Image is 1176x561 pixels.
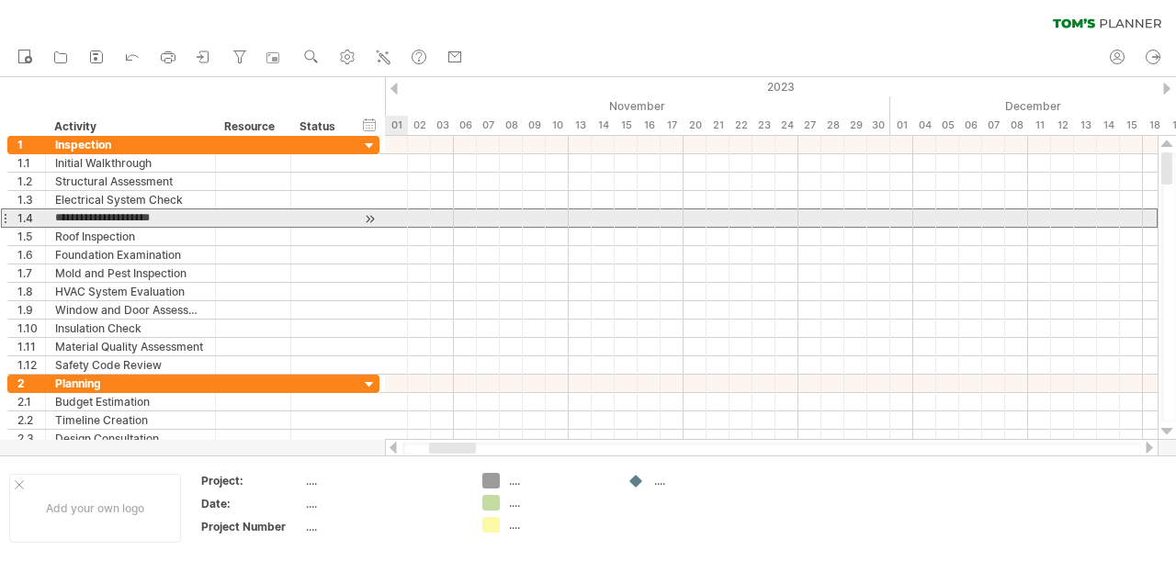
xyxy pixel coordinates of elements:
div: .... [509,473,609,488]
div: Mold and Pest Inspection [55,264,206,282]
div: Friday, 8 December 2023 [1005,116,1028,135]
div: Inspection [55,136,206,153]
div: Thursday, 16 November 2023 [638,116,661,135]
div: 1.1 [17,154,45,172]
div: Initial Walkthrough [55,154,206,172]
div: .... [306,519,460,534]
div: Thursday, 9 November 2023 [523,116,546,135]
div: 1.3 [17,191,45,208]
div: Tuesday, 21 November 2023 [707,116,729,135]
div: Monday, 20 November 2023 [684,116,707,135]
div: 1.9 [17,301,45,319]
div: Safety Code Review [55,356,206,374]
div: Thursday, 14 December 2023 [1097,116,1120,135]
div: 1.12 [17,356,45,374]
div: Monday, 18 December 2023 [1143,116,1166,135]
div: Tuesday, 5 December 2023 [936,116,959,135]
div: Wednesday, 29 November 2023 [844,116,867,135]
div: .... [306,473,460,488]
div: Friday, 24 November 2023 [775,116,798,135]
div: 1.5 [17,228,45,245]
div: .... [509,495,609,511]
div: .... [509,517,609,533]
div: Planning [55,375,206,392]
div: Status [300,118,340,136]
div: .... [306,496,460,511]
div: Thursday, 23 November 2023 [752,116,775,135]
div: Friday, 10 November 2023 [546,116,569,135]
div: Wednesday, 15 November 2023 [615,116,638,135]
div: Monday, 13 November 2023 [569,116,592,135]
div: Tuesday, 12 December 2023 [1051,116,1074,135]
div: 1.6 [17,246,45,264]
div: Thursday, 30 November 2023 [867,116,890,135]
div: Wednesday, 13 December 2023 [1074,116,1097,135]
div: 1.10 [17,320,45,337]
div: scroll to activity [361,209,379,229]
div: Resource [224,118,280,136]
div: Thursday, 7 December 2023 [982,116,1005,135]
div: Monday, 6 November 2023 [454,116,477,135]
div: Window and Door Assessment [55,301,206,319]
div: Project: [201,473,302,488]
div: Wednesday, 22 November 2023 [729,116,752,135]
div: Material Quality Assessment [55,338,206,355]
div: 1.4 [17,209,45,227]
div: 1.11 [17,338,45,355]
div: November 2023 [385,96,890,116]
div: Design Consultation [55,430,206,447]
div: Tuesday, 14 November 2023 [592,116,615,135]
div: Timeline Creation [55,411,206,429]
div: .... [654,473,754,488]
div: Foundation Examination [55,246,206,264]
div: 1 [17,136,45,153]
div: 2 [17,375,45,392]
div: 2.3 [17,430,45,447]
div: 2.1 [17,393,45,410]
div: Monday, 4 December 2023 [913,116,936,135]
div: 1.7 [17,264,45,282]
div: Insulation Check [55,320,206,337]
div: Electrical System Check [55,191,206,208]
div: Thursday, 2 November 2023 [408,116,431,135]
div: Friday, 17 November 2023 [661,116,684,135]
div: 1.8 [17,283,45,300]
div: Structural Assessment [55,173,206,190]
div: Add your own logo [9,474,181,543]
div: Activity [54,118,205,136]
div: 1.2 [17,173,45,190]
div: HVAC System Evaluation [55,283,206,300]
div: Wednesday, 8 November 2023 [500,116,523,135]
div: Friday, 15 December 2023 [1120,116,1143,135]
div: Tuesday, 7 November 2023 [477,116,500,135]
div: Wednesday, 1 November 2023 [385,116,408,135]
div: Friday, 3 November 2023 [431,116,454,135]
div: Wednesday, 6 December 2023 [959,116,982,135]
div: Friday, 1 December 2023 [890,116,913,135]
div: Monday, 11 December 2023 [1028,116,1051,135]
div: 2.2 [17,411,45,429]
div: Date: [201,496,302,511]
div: Project Number [201,519,302,534]
div: Tuesday, 28 November 2023 [821,116,844,135]
div: Roof Inspection [55,228,206,245]
div: Monday, 27 November 2023 [798,116,821,135]
div: Budget Estimation [55,393,206,410]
